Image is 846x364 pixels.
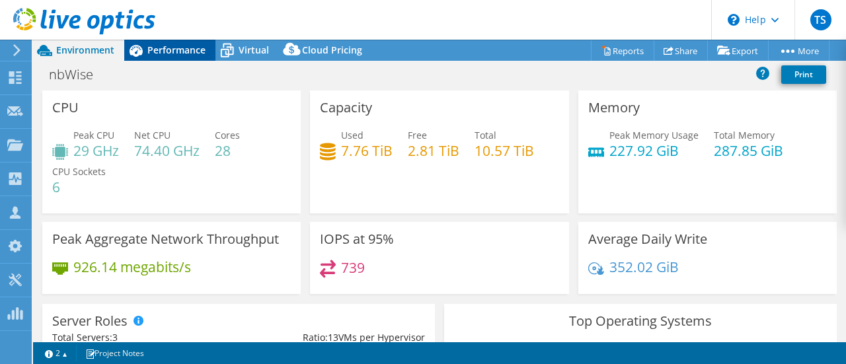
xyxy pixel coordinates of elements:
[73,129,114,141] span: Peak CPU
[591,40,654,61] a: Reports
[52,100,79,115] h3: CPU
[73,260,191,274] h4: 926.14 megabits/s
[609,129,699,141] span: Peak Memory Usage
[239,44,269,56] span: Virtual
[341,129,364,141] span: Used
[43,67,114,82] h1: nbWise
[341,260,365,275] h4: 739
[52,180,106,194] h4: 6
[588,232,707,246] h3: Average Daily Write
[668,342,719,356] li: VMware
[707,40,769,61] a: Export
[52,232,279,246] h3: Peak Aggregate Network Throughput
[36,345,77,361] a: 2
[475,143,534,158] h4: 10.57 TiB
[588,100,640,115] h3: Memory
[728,14,740,26] svg: \n
[475,129,496,141] span: Total
[56,44,114,56] span: Environment
[52,314,128,328] h3: Server Roles
[328,331,338,344] span: 13
[52,330,239,345] div: Total Servers:
[609,260,679,274] h4: 352.02 GiB
[239,330,425,345] div: Ratio: VMs per Hypervisor
[112,331,118,344] span: 3
[609,143,699,158] h4: 227.92 GiB
[768,40,829,61] a: More
[215,129,240,141] span: Cores
[781,65,826,84] a: Print
[134,143,200,158] h4: 74.40 GHz
[408,143,459,158] h4: 2.81 TiB
[73,143,119,158] h4: 29 GHz
[714,129,775,141] span: Total Memory
[320,100,372,115] h3: Capacity
[134,129,171,141] span: Net CPU
[714,143,783,158] h4: 287.85 GiB
[555,342,611,356] li: Windows
[147,44,206,56] span: Performance
[341,143,393,158] h4: 7.76 TiB
[654,40,708,61] a: Share
[320,232,394,246] h3: IOPS at 95%
[302,44,362,56] span: Cloud Pricing
[76,345,153,361] a: Project Notes
[215,143,240,158] h4: 28
[52,165,106,178] span: CPU Sockets
[408,129,427,141] span: Free
[810,9,831,30] span: TS
[454,314,827,328] h3: Top Operating Systems
[619,342,659,356] li: Linux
